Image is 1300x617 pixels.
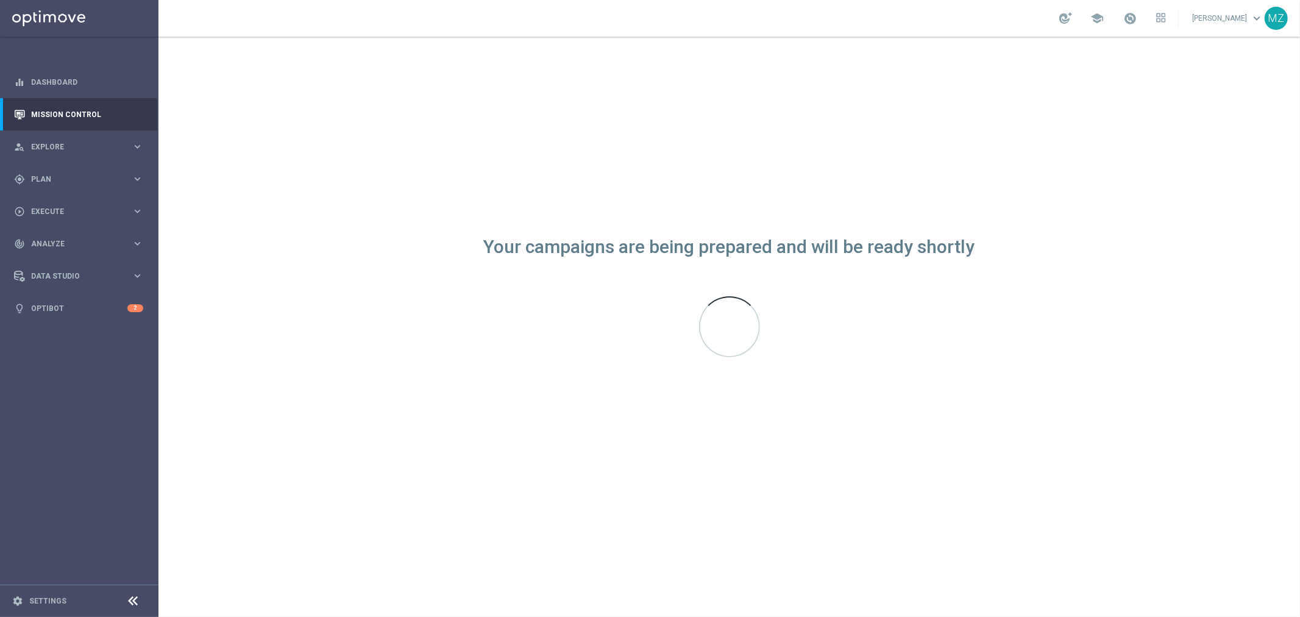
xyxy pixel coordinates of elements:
button: track_changes Analyze keyboard_arrow_right [13,239,144,249]
div: Analyze [14,238,132,249]
a: Settings [29,597,66,605]
button: gps_fixed Plan keyboard_arrow_right [13,174,144,184]
div: Mission Control [14,98,143,130]
i: track_changes [14,238,25,249]
span: Explore [31,143,132,151]
a: [PERSON_NAME]keyboard_arrow_down [1191,9,1265,27]
button: play_circle_outline Execute keyboard_arrow_right [13,207,144,216]
div: Dashboard [14,66,143,98]
i: play_circle_outline [14,206,25,217]
i: keyboard_arrow_right [132,238,143,249]
div: Execute [14,206,132,217]
i: keyboard_arrow_right [132,141,143,152]
i: keyboard_arrow_right [132,270,143,282]
i: lightbulb [14,303,25,314]
div: Explore [14,141,132,152]
div: Your campaigns are being prepared and will be ready shortly [484,242,975,252]
div: Optibot [14,292,143,324]
span: keyboard_arrow_down [1250,12,1263,25]
i: keyboard_arrow_right [132,205,143,217]
a: Mission Control [31,98,143,130]
div: MZ [1265,7,1288,30]
button: Mission Control [13,110,144,119]
i: person_search [14,141,25,152]
div: Data Studio [14,271,132,282]
i: keyboard_arrow_right [132,173,143,185]
i: settings [12,596,23,607]
i: equalizer [14,77,25,88]
button: Data Studio keyboard_arrow_right [13,271,144,281]
span: Data Studio [31,273,132,280]
span: school [1090,12,1104,25]
a: Dashboard [31,66,143,98]
div: 2 [127,304,143,312]
i: gps_fixed [14,174,25,185]
span: Analyze [31,240,132,248]
button: person_search Explore keyboard_arrow_right [13,142,144,152]
button: equalizer Dashboard [13,77,144,87]
button: lightbulb Optibot 2 [13,304,144,313]
span: Plan [31,176,132,183]
span: Execute [31,208,132,215]
a: Optibot [31,292,127,324]
div: Plan [14,174,132,185]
